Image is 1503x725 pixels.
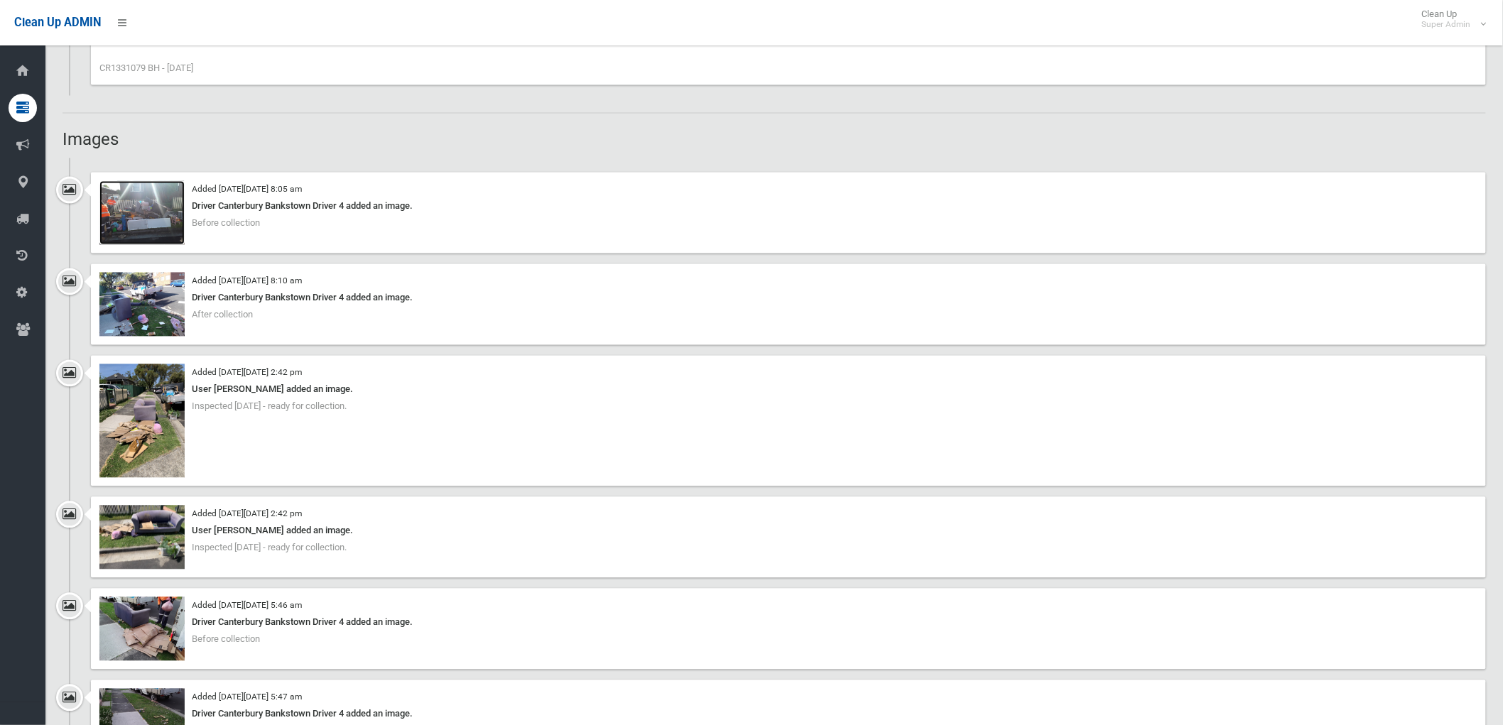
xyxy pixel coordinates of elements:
[192,310,253,320] span: After collection
[99,364,185,478] img: 6d854764-0d5b-4997-92cf-86bd178c8875.jpg
[192,634,260,645] span: Before collection
[192,218,260,229] span: Before collection
[99,381,1477,398] div: User [PERSON_NAME] added an image.
[99,506,185,569] img: c3efade4-63c3-42b5-87de-b0ec86ee1369.jpg
[99,597,185,661] img: 2025-09-2605.46.215442087281450867189.jpg
[192,692,302,702] small: Added [DATE][DATE] 5:47 am
[99,290,1477,307] div: Driver Canterbury Bankstown Driver 4 added an image.
[99,273,185,337] img: 2025-09-2408.10.091298799306221646322.jpg
[1422,19,1471,30] small: Super Admin
[192,543,347,553] span: Inspected [DATE] - ready for collection.
[14,16,101,29] span: Clean Up ADMIN
[192,368,302,378] small: Added [DATE][DATE] 2:42 pm
[99,62,193,73] span: CR1331079 BH - [DATE]
[192,509,302,519] small: Added [DATE][DATE] 2:42 pm
[99,614,1477,631] div: Driver Canterbury Bankstown Driver 4 added an image.
[192,185,302,195] small: Added [DATE][DATE] 8:05 am
[192,401,347,412] span: Inspected [DATE] - ready for collection.
[99,706,1477,723] div: Driver Canterbury Bankstown Driver 4 added an image.
[99,198,1477,215] div: Driver Canterbury Bankstown Driver 4 added an image.
[192,276,302,286] small: Added [DATE][DATE] 8:10 am
[192,601,302,611] small: Added [DATE][DATE] 5:46 am
[63,131,1486,149] h2: Images
[1415,9,1485,30] span: Clean Up
[99,181,185,245] img: 2025-09-2408.05.105144570190974423036.jpg
[99,523,1477,540] div: User [PERSON_NAME] added an image.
